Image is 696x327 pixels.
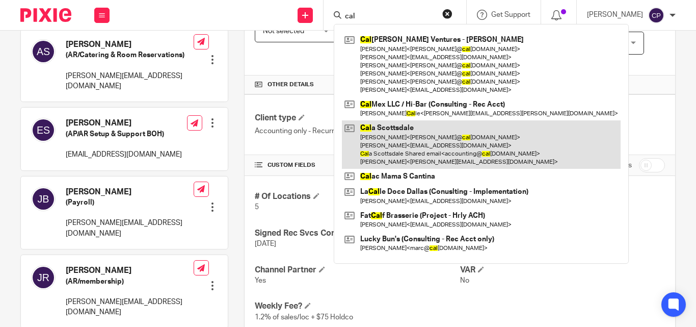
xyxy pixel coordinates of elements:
[460,265,665,275] h4: VAR
[344,12,436,21] input: Search
[66,265,194,276] h4: [PERSON_NAME]
[255,301,460,312] h4: Weekly Fee?
[460,277,469,284] span: No
[31,265,56,290] img: svg%3E
[66,118,182,129] h4: [PERSON_NAME]
[255,113,460,123] h4: Client type
[255,228,460,239] h4: Signed Rec Svcs Contract
[267,81,314,89] span: Other details
[66,71,194,92] p: [PERSON_NAME][EMAIL_ADDRESS][DOMAIN_NAME]
[66,39,194,50] h4: [PERSON_NAME]
[255,191,460,202] h4: # Of Locations
[66,129,182,139] h5: (AP/AR Setup & Support BOH)
[263,28,304,35] span: Not selected
[31,187,56,211] img: svg%3E
[442,9,452,19] button: Clear
[255,240,276,247] span: [DATE]
[31,118,56,142] img: svg%3E
[66,149,182,160] p: [EMAIL_ADDRESS][DOMAIN_NAME]
[255,265,460,275] h4: Channel Partner
[66,187,194,197] h4: [PERSON_NAME]
[587,10,643,20] p: [PERSON_NAME]
[20,8,71,22] img: Pixie
[255,277,266,284] span: Yes
[66,197,194,208] h5: (Payroll)
[66,276,194,287] h5: (AR/membership)
[648,7,664,23] img: svg%3E
[491,11,530,18] span: Get Support
[31,39,56,64] img: svg%3E
[255,204,259,211] span: 5
[255,161,460,169] h4: CUSTOM FIELDS
[66,218,194,239] p: [PERSON_NAME][EMAIL_ADDRESS][DOMAIN_NAME]
[255,314,353,321] span: 1.2% of sales/loc + $75 Holdco
[255,126,460,136] p: Accounting only - Recurring
[66,297,194,318] p: [PERSON_NAME][EMAIL_ADDRESS][DOMAIN_NAME]
[66,50,194,60] h5: (AR/Catering & Room Reservations)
